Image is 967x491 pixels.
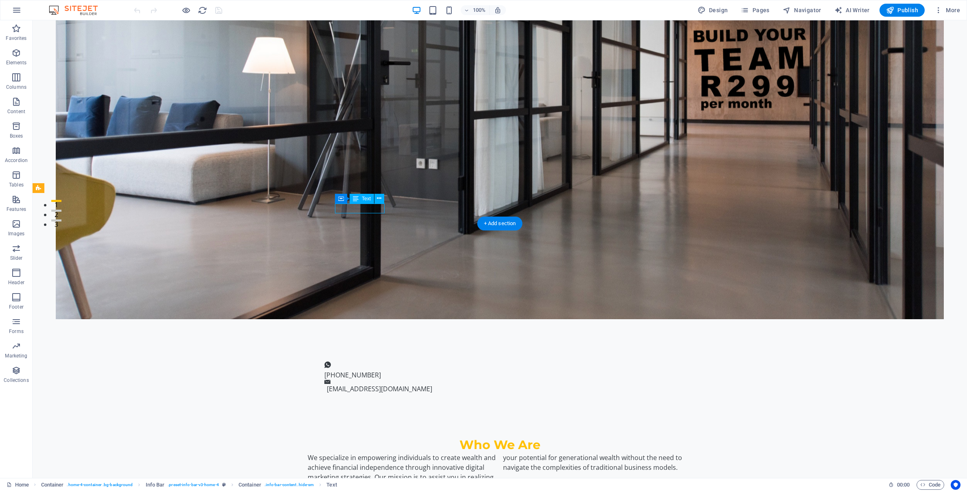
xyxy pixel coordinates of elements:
[67,480,133,490] span: . home-4-container .bg-background
[8,230,25,237] p: Images
[888,480,910,490] h6: Session time
[19,180,29,182] button: 1
[294,364,400,373] a: [EMAIL_ADDRESS][DOMAIN_NAME]
[47,5,108,15] img: Editor Logo
[222,482,226,487] i: This element is a customizable preset
[834,6,870,14] span: AI Writer
[146,480,165,490] span: Click to select. Double-click to edit
[698,6,728,14] span: Design
[779,4,825,17] button: Navigator
[9,304,24,310] p: Footer
[238,480,261,490] span: Click to select. Double-click to edit
[494,7,501,14] i: On resize automatically adjust zoom level to fit chosen device.
[265,480,314,490] span: . info-bar-content .hide-sm
[9,182,24,188] p: Tables
[879,4,925,17] button: Publish
[19,199,29,201] button: 3
[41,480,337,490] nav: breadcrumb
[951,480,960,490] button: Usercentrics
[292,350,348,359] span: [PHONE_NUMBER]
[6,35,26,42] p: Favorites
[6,84,26,90] p: Columns
[461,5,490,15] button: 100%
[920,480,941,490] span: Code
[7,480,29,490] a: Click to cancel selection. Double-click to open Pages
[10,133,23,139] p: Boxes
[783,6,821,14] span: Navigator
[831,4,873,17] button: AI Writer
[473,5,486,15] h6: 100%
[168,480,219,490] span: . preset-info-bar-v3-home-4
[931,4,963,17] button: More
[181,5,191,15] button: Click here to leave preview mode and continue editing
[897,480,910,490] span: 00 00
[326,480,337,490] span: Click to select. Double-click to edit
[934,6,960,14] span: More
[7,206,26,213] p: Features
[7,108,25,115] p: Content
[741,6,769,14] span: Pages
[9,328,24,335] p: Forms
[197,5,207,15] button: reload
[737,4,772,17] button: Pages
[10,255,23,261] p: Slider
[4,377,28,384] p: Collections
[5,353,27,359] p: Marketing
[198,6,207,15] i: Reload page
[903,482,904,488] span: :
[6,59,27,66] p: Elements
[917,480,944,490] button: Code
[362,196,371,201] span: Text
[886,6,918,14] span: Publish
[5,157,28,164] p: Accordion
[694,4,731,17] div: Design (Ctrl+Alt+Y)
[477,217,523,230] div: + Add section
[19,189,29,191] button: 2
[41,480,64,490] span: Click to select. Double-click to edit
[8,279,24,286] p: Header
[694,4,731,17] button: Design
